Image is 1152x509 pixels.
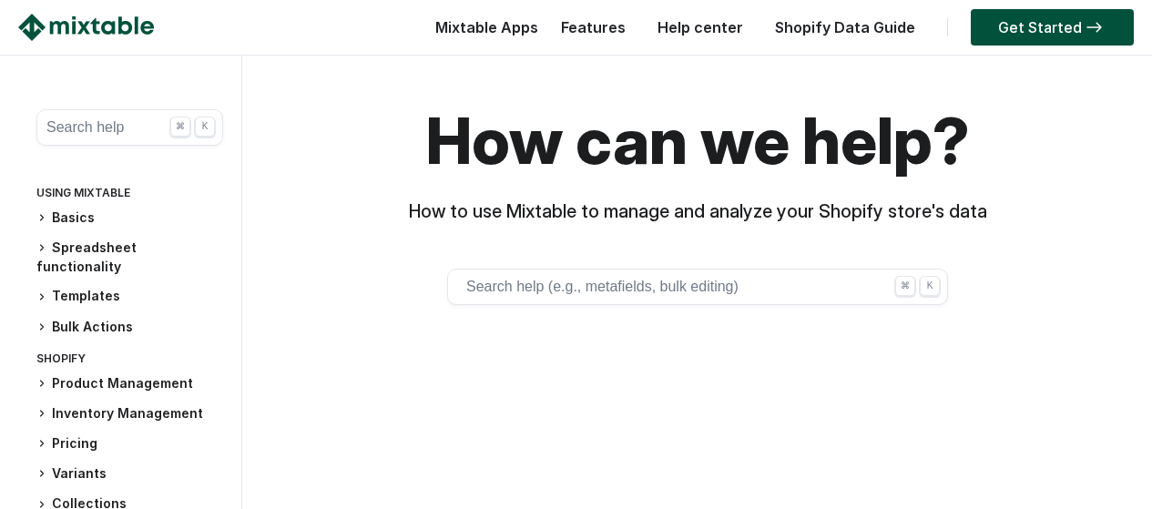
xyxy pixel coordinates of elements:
h3: Variants [36,464,223,484]
h1: How can we help? [251,100,1144,182]
div: K [195,117,215,137]
a: Features [552,18,635,36]
img: Mixtable logo [18,14,154,41]
img: arrow-right.svg [1082,22,1106,33]
h3: Pricing [36,434,223,453]
div: ⌘ [895,276,915,296]
h3: Templates [36,287,223,306]
div: ⌘ [170,117,190,137]
h3: Spreadsheet functionality [36,239,223,276]
div: K [920,276,940,296]
button: Search help ⌘ K [36,109,223,146]
h3: Bulk Actions [36,318,223,337]
h3: How to use Mixtable to manage and analyze your Shopify store's data [251,200,1144,223]
h3: Basics [36,209,223,228]
a: Shopify Data Guide [766,18,924,36]
h3: Product Management [36,374,223,393]
div: Shopify [36,348,223,374]
h3: Inventory Management [36,404,223,423]
button: Search help (e.g., metafields, bulk editing) ⌘ K [447,269,948,305]
a: Help center [648,18,752,36]
div: Using Mixtable [36,182,223,209]
div: Mixtable Apps [426,14,538,50]
a: Get Started [971,9,1134,46]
